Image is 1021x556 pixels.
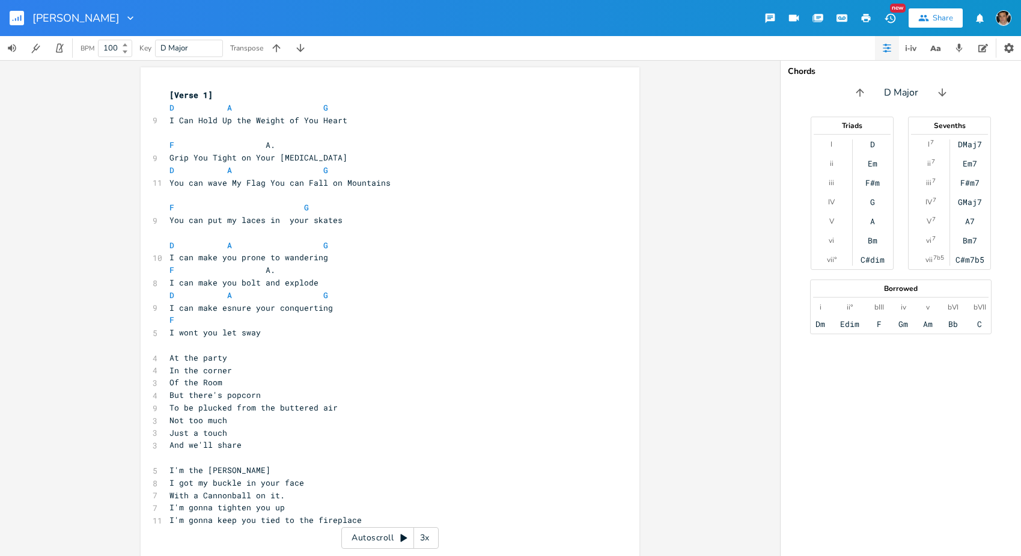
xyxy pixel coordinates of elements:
span: G [323,240,328,251]
span: You can put my laces in your skates [169,215,343,225]
div: ii [927,159,931,168]
div: C#dim [861,255,885,264]
div: vi [829,236,834,245]
sup: 7 [933,195,936,205]
div: Chords [788,67,1014,76]
div: I [928,139,930,149]
span: I can make esnure your conquerting [169,302,333,313]
div: IV [828,197,835,207]
div: C#m7b5 [955,255,984,264]
div: F#m [865,178,880,188]
span: A [227,290,232,301]
span: D Major [884,86,918,100]
button: New [878,7,902,29]
div: BPM [81,45,94,52]
span: A. [169,264,294,275]
span: A [227,102,232,113]
div: Sevenths [909,122,990,129]
span: I'm the [PERSON_NAME] [169,465,270,475]
span: A [227,240,232,251]
span: A [227,165,232,176]
div: bVII [974,302,986,312]
span: I can make you bolt and explode [169,277,318,288]
sup: 7 [932,176,936,186]
div: GMaj7 [958,197,982,207]
div: 3x [414,527,436,549]
div: vii° [827,255,837,264]
div: Triads [811,122,893,129]
sup: 7b5 [933,253,944,263]
img: John Pick [996,10,1011,26]
span: [PERSON_NAME] [32,13,120,23]
div: Transpose [230,44,263,52]
span: I wont you let sway [169,327,261,338]
span: Not too much [169,415,227,426]
div: Gm [898,319,908,329]
div: Bb [948,319,958,329]
div: Key [139,44,151,52]
div: V [927,216,931,226]
div: Bm [868,236,877,245]
div: vii [925,255,933,264]
div: Edim [840,319,859,329]
span: F [169,314,174,325]
span: Of the Room [169,377,222,388]
span: D [169,240,174,251]
div: DMaj7 [958,139,982,149]
span: D [169,290,174,301]
div: iv [901,302,906,312]
span: D Major [160,43,188,53]
div: bIII [874,302,884,312]
div: New [890,4,906,13]
div: Am [923,319,933,329]
sup: 7 [932,215,936,224]
sup: 7 [931,157,935,166]
div: D [870,139,875,149]
span: With a Cannonball on it. [169,490,285,501]
div: V [829,216,834,226]
span: You can wave My Flag You can Fall on Mountains [169,177,391,188]
div: i [820,302,821,312]
span: D [169,102,174,113]
span: And we'll share [169,439,242,450]
span: I got my buckle in your face [169,477,304,488]
div: Dm [815,319,825,329]
span: G [323,102,328,113]
span: G [323,290,328,301]
span: Grip You Tight on Your [MEDICAL_DATA] [169,152,347,163]
div: G [870,197,875,207]
div: A [870,216,875,226]
div: I [831,139,832,149]
span: I'm gonna tighten you up [169,502,285,513]
span: To be plucked from the buttered air [169,402,338,413]
div: Borrowed [811,285,991,292]
div: A7 [965,216,975,226]
div: bVI [948,302,959,312]
div: F [877,319,882,329]
div: v [926,302,930,312]
span: In the corner [169,365,232,376]
span: But there's popcorn [169,390,261,400]
button: Share [909,8,963,28]
div: iii [926,178,931,188]
span: A. [169,139,333,150]
div: Autoscroll [341,527,439,549]
sup: 7 [930,138,934,147]
span: I'm gonna keep you tied to the fireplace [169,515,362,525]
div: C [977,319,982,329]
div: vi [926,236,931,245]
span: F [169,202,174,213]
div: Em7 [963,159,977,168]
div: Share [933,13,953,23]
span: G [323,165,328,176]
span: I can make you prone to wandering [169,252,328,263]
div: ii [830,159,834,168]
span: G [304,202,309,213]
span: At the party [169,352,227,363]
span: I Can Hold Up the Weight of You Heart [169,115,347,126]
span: D [169,165,174,176]
div: IV [925,197,932,207]
span: F [169,139,174,150]
div: Em [868,159,877,168]
span: Just a touch [169,427,227,438]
